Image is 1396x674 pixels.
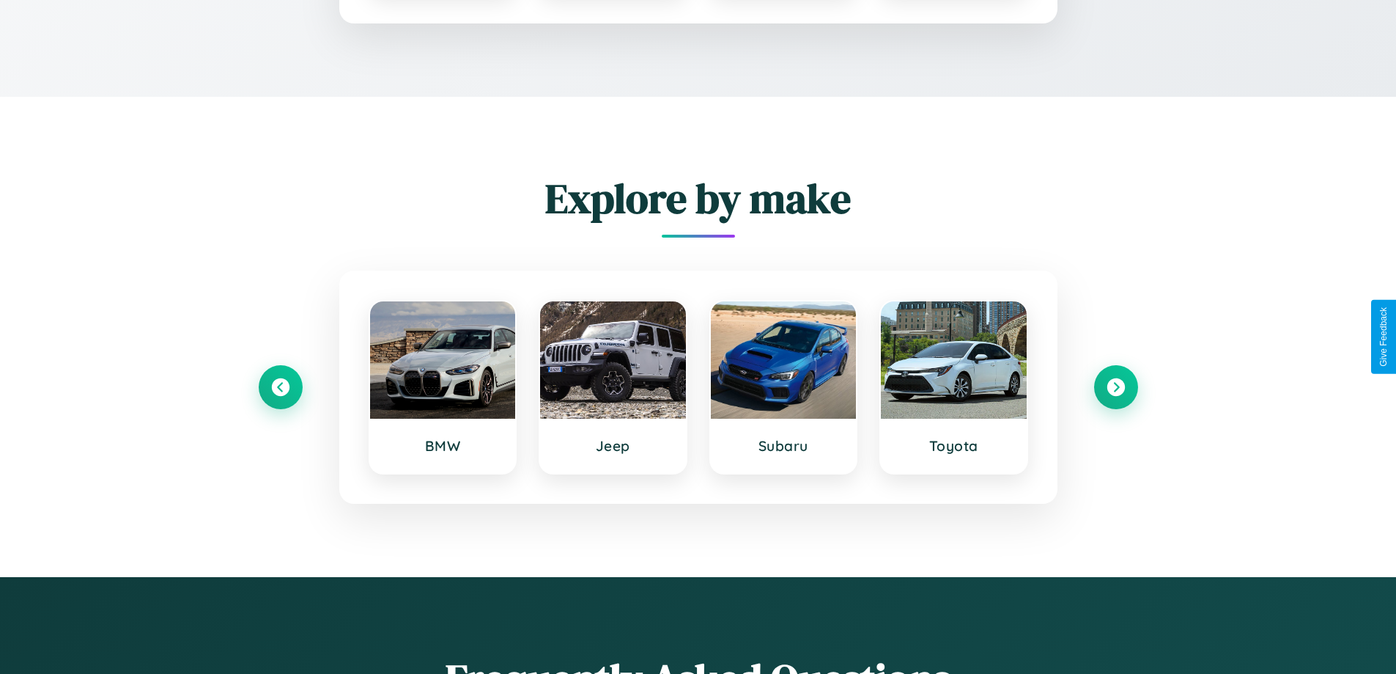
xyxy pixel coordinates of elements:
[895,437,1012,455] h3: Toyota
[259,170,1138,227] h2: Explore by make
[725,437,842,455] h3: Subaru
[385,437,501,455] h3: BMW
[555,437,671,455] h3: Jeep
[1378,307,1389,367] div: Give Feedback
